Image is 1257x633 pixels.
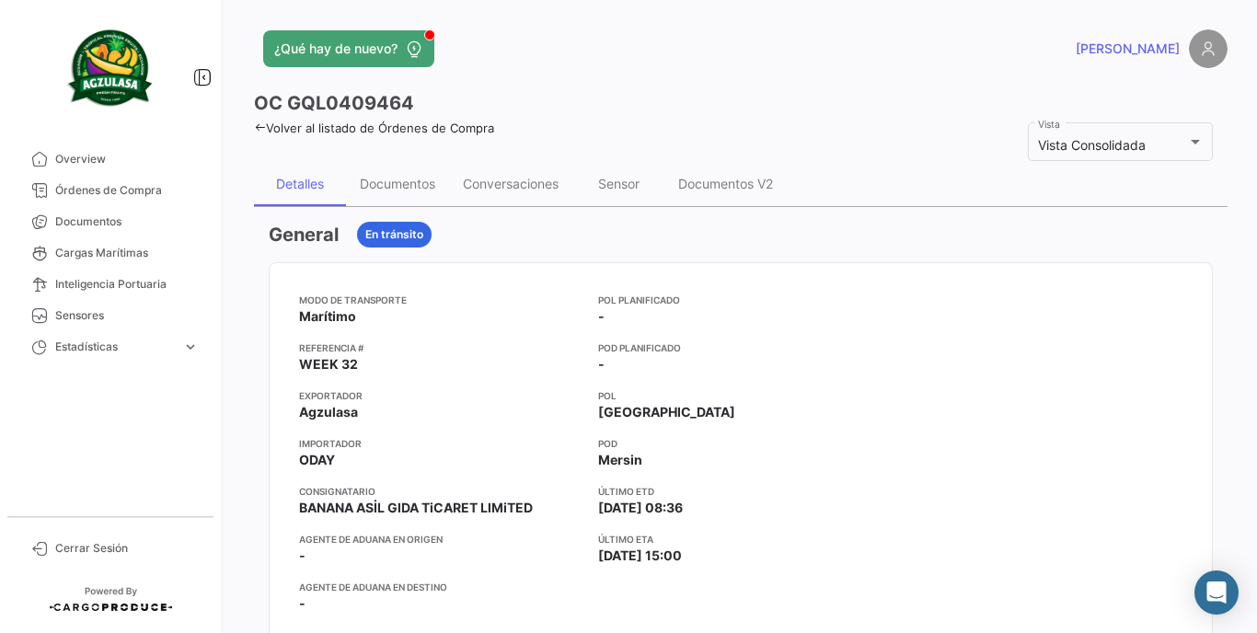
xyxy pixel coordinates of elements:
div: Documentos [360,176,435,191]
span: - [598,307,605,326]
app-card-info-title: Referencia # [299,340,583,355]
span: Marítimo [299,307,356,326]
app-card-info-title: POL Planificado [598,293,882,307]
div: Conversaciones [463,176,559,191]
span: expand_more [182,339,199,355]
app-card-info-title: POD [598,436,882,451]
app-card-info-title: POD Planificado [598,340,882,355]
span: Órdenes de Compra [55,182,199,199]
span: [GEOGRAPHIC_DATA] [598,403,735,421]
app-card-info-title: Modo de Transporte [299,293,583,307]
h3: General [269,222,339,247]
app-card-info-title: Agente de Aduana en Destino [299,580,583,594]
div: Detalles [276,176,324,191]
div: Abrir Intercom Messenger [1194,570,1239,615]
a: Sensores [15,300,206,331]
app-card-info-title: Agente de Aduana en Origen [299,532,583,547]
span: Cerrar Sesión [55,540,199,557]
app-card-info-title: Exportador [299,388,583,403]
span: Cargas Marítimas [55,245,199,261]
span: Agzulasa [299,403,358,421]
span: [DATE] 08:36 [598,499,683,517]
div: Sensor [598,176,640,191]
span: - [299,547,306,565]
a: Órdenes de Compra [15,175,206,206]
span: Estadísticas [55,339,175,355]
span: [DATE] 15:00 [598,547,682,565]
app-card-info-title: Importador [299,436,583,451]
a: Documentos [15,206,206,237]
span: Overview [55,151,199,167]
span: - [598,355,605,374]
span: ODAY [299,451,335,469]
span: ¿Qué hay de nuevo? [274,40,398,58]
div: Documentos V2 [678,176,773,191]
h3: OC GQL0409464 [254,90,414,116]
span: - [299,594,306,613]
span: Documentos [55,213,199,230]
span: En tránsito [365,226,423,243]
img: agzulasa-logo.png [64,22,156,114]
app-card-info-title: Consignatario [299,484,583,499]
app-card-info-title: POL [598,388,882,403]
span: Sensores [55,307,199,324]
span: WEEK 32 [299,355,358,374]
a: Overview [15,144,206,175]
a: Volver al listado de Órdenes de Compra [254,121,494,135]
img: placeholder-user.png [1189,29,1228,68]
app-card-info-title: Último ETD [598,484,882,499]
span: [PERSON_NAME] [1076,40,1180,58]
span: BANANA ASİL GlDA TiCARET LlMiTED [299,499,533,517]
span: Mersin [598,451,642,469]
span: Inteligencia Portuaria [55,276,199,293]
app-card-info-title: Último ETA [598,532,882,547]
a: Cargas Marítimas [15,237,206,269]
button: ¿Qué hay de nuevo? [263,30,434,67]
span: Vista Consolidada [1038,137,1146,153]
a: Inteligencia Portuaria [15,269,206,300]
